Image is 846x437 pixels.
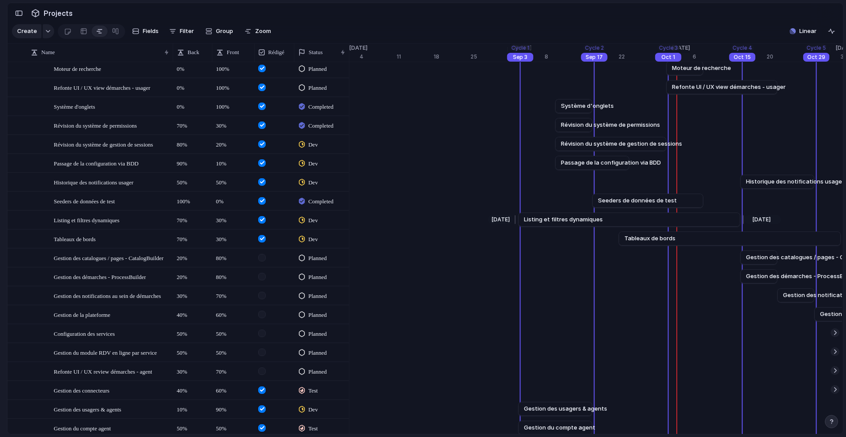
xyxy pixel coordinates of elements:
span: 50% [173,325,211,338]
span: Group [216,27,233,36]
span: Back [188,48,200,57]
div: [DATE] [488,215,513,224]
div: [DATE] [745,215,781,224]
a: Gestion des notifications au sein de démarches [783,289,809,302]
span: 0% [212,192,254,206]
a: Passage de la configuration via BDD [561,156,623,169]
a: Listing et filtres dynamiques [524,213,735,226]
span: 30% [173,287,211,301]
span: Completed [308,197,334,206]
span: Révision du système de permissions [561,121,660,129]
span: Completed [308,121,334,130]
a: Révision du système de gestion de sessions [561,137,660,151]
div: 4 [360,53,397,61]
span: 80% [212,249,254,263]
span: 20% [212,136,254,149]
span: Dev [308,235,318,244]
span: [DATE] [666,44,695,52]
span: Planned [308,367,327,376]
span: Rédigé [268,48,285,57]
span: 50% [173,344,211,357]
span: Gestion des démarches - ProcessBuilder [54,272,146,282]
a: Moteur de recherche [672,62,698,75]
div: 11 [397,53,434,61]
span: Révision du système de gestion de sessions [54,139,153,149]
div: 25 [471,53,508,61]
span: 80% [173,136,211,149]
div: 18 [434,53,471,61]
span: 70% [212,363,254,376]
span: 50% [212,344,254,357]
span: Listing et filtres dynamiques [54,215,119,225]
a: Gestion des démarches - ProcessBuilder [746,270,772,283]
span: Dev [308,216,318,225]
span: Tableaux de bords [624,234,675,243]
span: Fields [143,27,159,36]
span: 30% [173,363,211,376]
span: Passage de la configuration via BDD [561,158,661,167]
a: Gestion du compte agent [524,421,586,434]
span: Révision du système de gestion de sessions [561,140,682,148]
span: Gestion du compte agent [524,423,595,432]
div: Sep 17 [581,53,608,62]
button: Filter [166,24,197,38]
span: Gestion des usagers & agents [54,404,121,414]
div: 6 [693,53,730,61]
div: 8 [545,53,582,61]
button: Fields [129,24,162,38]
button: Zoom [241,24,275,38]
span: Planned [308,330,327,338]
span: 70% [173,211,211,225]
span: Status [309,48,323,57]
span: Moteur de recherche [54,63,101,73]
a: Gestion des usagers & agents [524,402,586,415]
span: 50% [212,173,254,187]
div: Cycle 5 [805,44,828,52]
a: Gestion des catalogues / pages - CatalogBuilder [746,251,772,264]
span: Gestion du module RDV en ligne par service [54,347,157,357]
span: Historique des notifications usager [746,177,844,186]
span: Planned [308,349,327,357]
span: Completed [308,103,334,111]
div: Cycle 1 [509,44,531,52]
span: Filter [180,27,194,36]
span: Gestion du compte agent [54,423,111,433]
span: Gestion des catalogues / pages - CatalogBuilder [54,253,163,263]
div: Oct 15 [729,53,756,62]
span: 20% [173,249,211,263]
a: Seeders de données de test [598,194,698,207]
span: Historique des notifications usager [54,177,134,187]
span: 100% [212,98,254,111]
span: 30% [212,211,254,225]
span: 50% [212,325,254,338]
span: Planned [308,84,327,92]
span: Linear [799,27,816,36]
span: Front [227,48,239,57]
span: Planned [308,311,327,319]
span: 10% [212,154,254,168]
span: Refonte UI / UX review démarches - agent [54,366,152,376]
span: Configuration des services [54,328,115,338]
div: 20 [767,53,804,61]
span: 50% [212,419,254,433]
span: Gestion des usagers & agents [524,404,607,413]
span: 70% [173,230,211,244]
a: Historique des notifications usager [746,175,809,188]
div: 22 [619,53,656,61]
span: 50% [173,419,211,433]
span: 90% [212,400,254,414]
span: Gestion de la plateforme [54,309,110,319]
button: Linear [786,25,820,38]
span: 0% [173,98,211,111]
span: Planned [308,65,327,73]
span: Dev [308,159,318,168]
span: 50% [173,173,211,187]
a: Refonte UI / UX view démarches - usager [672,81,772,94]
a: Révision du système de permissions [561,118,586,132]
button: Create [12,24,41,38]
span: Test [308,424,318,433]
div: Oct 29 [803,53,830,62]
span: Dev [308,178,318,187]
div: Cycle 2 [583,44,605,52]
span: Tableaux de bords [54,234,96,244]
